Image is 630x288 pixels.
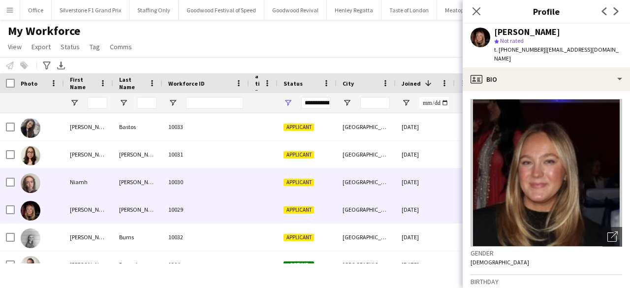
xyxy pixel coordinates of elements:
[21,146,40,165] img: Kaitlyn Gasper
[360,97,390,109] input: City Filter Input
[162,224,249,251] div: 10032
[396,113,455,140] div: [DATE]
[396,251,455,278] div: [DATE]
[402,80,421,87] span: Joined
[86,40,104,53] a: Tag
[337,168,396,195] div: [GEOGRAPHIC_DATA]
[119,98,128,107] button: Open Filter Menu
[343,80,354,87] span: City
[28,40,55,53] a: Export
[283,98,292,107] button: Open Filter Menu
[162,141,249,168] div: 10031
[113,113,162,140] div: Bastos
[396,141,455,168] div: [DATE]
[129,0,179,20] button: Staffing Only
[337,113,396,140] div: [GEOGRAPHIC_DATA]
[402,98,410,107] button: Open Filter Menu
[21,201,40,221] img: Rebecca Oliver
[64,168,113,195] div: Niamh
[283,80,303,87] span: Status
[21,228,40,248] img: Sarah Burns
[57,40,84,53] a: Status
[283,179,314,186] span: Applicant
[8,24,80,38] span: My Workforce
[20,0,52,20] button: Office
[21,173,40,193] img: Niamh Winmill
[21,118,40,138] img: Barbara Bastos
[137,97,157,109] input: Last Name Filter Input
[471,249,622,257] h3: Gender
[106,40,136,53] a: Comms
[471,277,622,286] h3: Birthday
[21,80,37,87] span: Photo
[113,224,162,251] div: Burns
[283,124,314,131] span: Applicant
[113,196,162,223] div: [PERSON_NAME]
[494,28,560,36] div: [PERSON_NAME]
[494,46,545,53] span: t. [PHONE_NUMBER]
[396,224,455,251] div: [DATE]
[41,60,53,71] app-action-btn: Advanced filters
[90,42,100,51] span: Tag
[337,141,396,168] div: [GEOGRAPHIC_DATA]
[70,76,95,91] span: First Name
[463,67,630,91] div: Bio
[64,251,113,278] div: [PERSON_NAME]
[31,42,51,51] span: Export
[337,251,396,278] div: [GEOGRAPHIC_DATA]
[381,0,437,20] button: Taste of London
[255,65,260,102] span: Rating
[471,99,622,247] img: Crew avatar or photo
[8,42,22,51] span: View
[168,98,177,107] button: Open Filter Menu
[463,5,630,18] h3: Profile
[64,113,113,140] div: [PERSON_NAME]
[283,206,314,214] span: Applicant
[337,224,396,251] div: [GEOGRAPHIC_DATA]
[396,196,455,223] div: [DATE]
[419,97,449,109] input: Joined Filter Input
[162,196,249,223] div: 10029
[162,251,249,278] div: 1304
[113,141,162,168] div: [PERSON_NAME]
[500,37,524,44] span: Not rated
[119,76,145,91] span: Last Name
[113,251,162,278] div: Perandres
[396,168,455,195] div: [DATE]
[337,196,396,223] div: [GEOGRAPHIC_DATA]
[186,97,243,109] input: Workforce ID Filter Input
[283,261,314,269] span: Active
[55,60,67,71] app-action-btn: Export XLSX
[437,0,477,20] button: Meatopia
[264,0,327,20] button: Goodwood Revival
[327,0,381,20] button: Henley Regatta
[64,224,113,251] div: [PERSON_NAME]
[70,98,79,107] button: Open Filter Menu
[283,151,314,159] span: Applicant
[88,97,107,109] input: First Name Filter Input
[52,0,129,20] button: Silverstone F1 Grand Prix
[21,256,40,276] img: Alejandro Perandres
[179,0,264,20] button: Goodwood Festival of Speed
[61,42,80,51] span: Status
[162,168,249,195] div: 10030
[283,234,314,241] span: Applicant
[113,168,162,195] div: [PERSON_NAME]
[343,98,351,107] button: Open Filter Menu
[4,40,26,53] a: View
[494,46,619,62] span: | [EMAIL_ADDRESS][DOMAIN_NAME]
[64,141,113,168] div: [PERSON_NAME]
[110,42,132,51] span: Comms
[602,227,622,247] div: Open photos pop-in
[64,196,113,223] div: [PERSON_NAME]
[471,258,529,266] span: [DEMOGRAPHIC_DATA]
[162,113,249,140] div: 10033
[168,80,205,87] span: Workforce ID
